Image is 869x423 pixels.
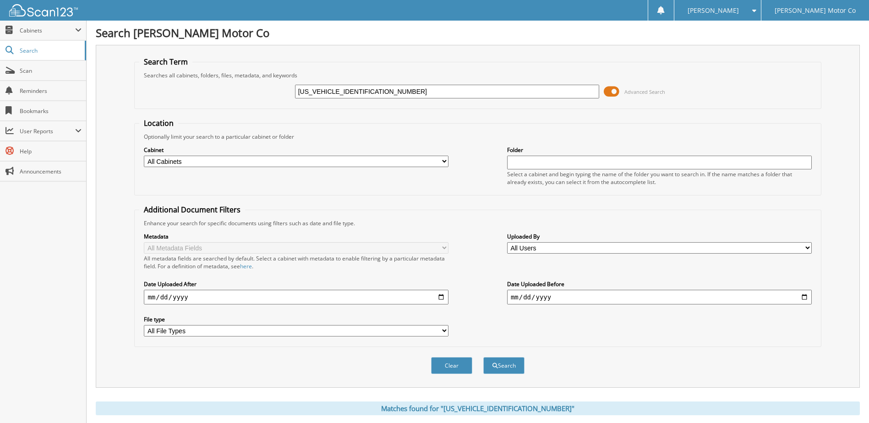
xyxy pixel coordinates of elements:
[144,233,448,240] label: Metadata
[139,71,816,79] div: Searches all cabinets, folders, files, metadata, and keywords
[9,4,78,16] img: scan123-logo-white.svg
[507,280,812,288] label: Date Uploaded Before
[144,290,448,304] input: start
[20,87,82,95] span: Reminders
[20,168,82,175] span: Announcements
[96,25,860,40] h1: Search [PERSON_NAME] Motor Co
[20,147,82,155] span: Help
[624,88,665,95] span: Advanced Search
[507,233,812,240] label: Uploaded By
[144,146,448,154] label: Cabinet
[20,67,82,75] span: Scan
[139,133,816,141] div: Optionally limit your search to a particular cabinet or folder
[96,401,860,415] div: Matches found for "[US_VEHICLE_IDENTIFICATION_NUMBER]"
[144,255,448,270] div: All metadata fields are searched by default. Select a cabinet with metadata to enable filtering b...
[139,57,192,67] legend: Search Term
[20,27,75,34] span: Cabinets
[20,47,80,54] span: Search
[507,290,812,304] input: end
[483,357,525,374] button: Search
[20,127,75,135] span: User Reports
[144,315,448,323] label: File type
[775,8,856,13] span: [PERSON_NAME] Motor Co
[507,170,812,186] div: Select a cabinet and begin typing the name of the folder you want to search in. If the name match...
[144,280,448,288] label: Date Uploaded After
[139,118,178,128] legend: Location
[507,146,812,154] label: Folder
[139,219,816,227] div: Enhance your search for specific documents using filters such as date and file type.
[240,262,252,270] a: here
[20,107,82,115] span: Bookmarks
[139,205,245,215] legend: Additional Document Filters
[431,357,472,374] button: Clear
[688,8,739,13] span: [PERSON_NAME]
